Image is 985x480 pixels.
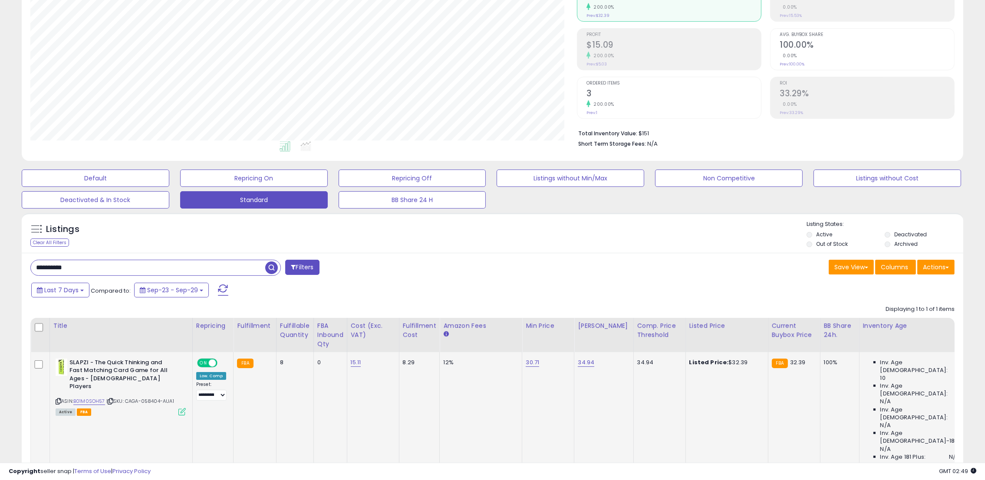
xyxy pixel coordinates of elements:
[196,372,226,380] div: Low. Comp
[880,421,891,429] span: N/A
[403,321,436,340] div: Fulfillment Cost
[91,287,131,295] span: Compared to:
[280,359,307,366] div: 8
[56,359,186,415] div: ASIN:
[9,467,40,475] strong: Copyright
[339,170,486,187] button: Repricing Off
[147,286,198,294] span: Sep-23 - Sep-29
[443,321,518,330] div: Amazon Fees
[317,359,340,366] div: 0
[647,140,658,148] span: N/A
[56,408,76,416] span: All listings currently available for purchase on Amazon
[880,359,960,374] span: Inv. Age [DEMOGRAPHIC_DATA]:
[590,101,614,108] small: 200.00%
[689,321,764,330] div: Listed Price
[586,110,597,115] small: Prev: 1
[780,62,804,67] small: Prev: 100.00%
[807,220,963,229] p: Listing States:
[880,445,891,453] span: N/A
[949,453,960,461] span: N/A
[578,358,594,367] a: 34.94
[317,321,343,349] div: FBA inbound Qty
[586,62,607,67] small: Prev: $5.03
[44,286,79,294] span: Last 7 Days
[780,88,954,100] h2: 33.29%
[196,321,230,330] div: Repricing
[590,4,614,10] small: 200.00%
[339,191,486,209] button: BB Share 24 H
[780,101,797,108] small: 0.00%
[780,40,954,52] h2: 100.00%
[590,52,614,59] small: 200.00%
[863,321,963,330] div: Inventory Age
[780,110,803,115] small: Prev: 33.29%
[816,231,832,238] label: Active
[237,359,253,368] small: FBA
[73,398,105,405] a: B01M0SOH57
[637,359,679,366] div: 34.94
[880,374,886,382] span: 10
[780,13,802,18] small: Prev: 15.53%
[351,358,361,367] a: 15.11
[216,359,230,366] span: OFF
[586,33,761,37] span: Profit
[780,52,797,59] small: 0.00%
[586,88,761,100] h2: 3
[637,321,682,340] div: Comp. Price Threshold
[403,359,433,366] div: 8.29
[22,170,169,187] button: Default
[689,359,761,366] div: $32.39
[894,231,927,238] label: Deactivated
[780,4,797,10] small: 0.00%
[351,321,395,340] div: Cost (Exc. VAT)
[772,321,817,340] div: Current Buybox Price
[880,398,891,405] span: N/A
[816,240,848,248] label: Out of Stock
[578,140,646,147] b: Short Term Storage Fees:
[880,453,926,461] span: Inv. Age 181 Plus:
[112,467,151,475] a: Privacy Policy
[30,238,69,247] div: Clear All Filters
[586,40,761,52] h2: $15.09
[526,321,570,330] div: Min Price
[881,263,908,271] span: Columns
[31,283,89,297] button: Last 7 Days
[46,223,79,235] h5: Listings
[74,467,111,475] a: Terms of Use
[939,467,976,475] span: 2025-10-8 02:49 GMT
[578,127,948,138] li: $151
[814,170,961,187] button: Listings without Cost
[196,382,227,401] div: Preset:
[578,130,637,137] b: Total Inventory Value:
[56,359,67,376] img: 31BG8URUPeL._SL40_.jpg
[285,260,319,275] button: Filters
[9,467,151,476] div: seller snap | |
[280,321,310,340] div: Fulfillable Quantity
[134,283,209,297] button: Sep-23 - Sep-29
[790,358,806,366] span: 32.39
[772,359,788,368] small: FBA
[497,170,644,187] button: Listings without Min/Max
[829,260,874,274] button: Save View
[578,321,629,330] div: [PERSON_NAME]
[443,330,448,338] small: Amazon Fees.
[53,321,189,330] div: Title
[917,260,955,274] button: Actions
[237,321,272,330] div: Fulfillment
[880,429,960,445] span: Inv. Age [DEMOGRAPHIC_DATA]-180:
[69,359,175,393] b: SLAPZI - The Quick Thinking and Fast Matching Card Game for All Ages - [DEMOGRAPHIC_DATA] Players
[875,260,916,274] button: Columns
[824,359,853,366] div: 100%
[886,305,955,313] div: Displaying 1 to 1 of 1 items
[880,406,960,421] span: Inv. Age [DEMOGRAPHIC_DATA]:
[77,408,92,416] span: FBA
[586,81,761,86] span: Ordered Items
[106,398,174,405] span: | SKU: CAGA-058404-AUA1
[880,382,960,398] span: Inv. Age [DEMOGRAPHIC_DATA]:
[526,358,539,367] a: 30.71
[824,321,856,340] div: BB Share 24h.
[655,170,803,187] button: Non Competitive
[198,359,209,366] span: ON
[180,191,328,209] button: Standard
[586,13,609,18] small: Prev: $32.39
